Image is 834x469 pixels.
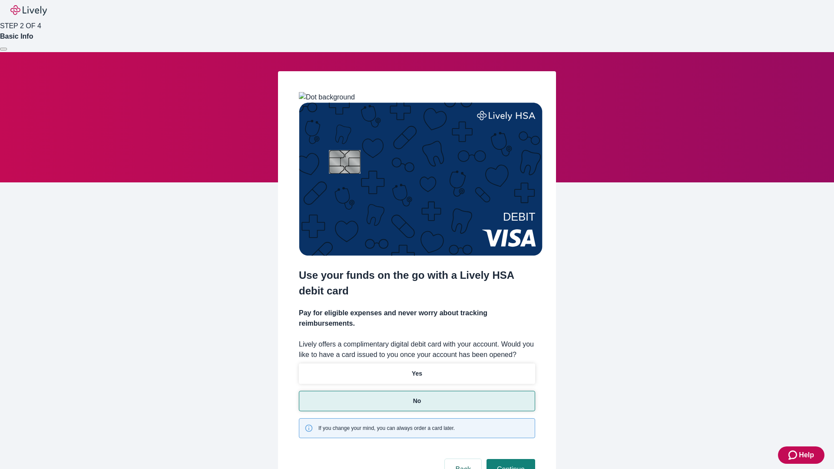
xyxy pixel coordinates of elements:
label: Lively offers a complimentary digital debit card with your account. Would you like to have a card... [299,339,535,360]
img: Debit card [299,102,543,256]
p: Yes [412,369,422,378]
button: Yes [299,363,535,384]
button: No [299,391,535,411]
h4: Pay for eligible expenses and never worry about tracking reimbursements. [299,308,535,329]
svg: Zendesk support icon [788,450,799,460]
button: Zendesk support iconHelp [778,446,824,464]
span: If you change your mind, you can always order a card later. [318,424,455,432]
span: Help [799,450,814,460]
img: Lively [10,5,47,16]
h2: Use your funds on the go with a Lively HSA debit card [299,268,535,299]
img: Dot background [299,92,355,102]
p: No [413,396,421,406]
